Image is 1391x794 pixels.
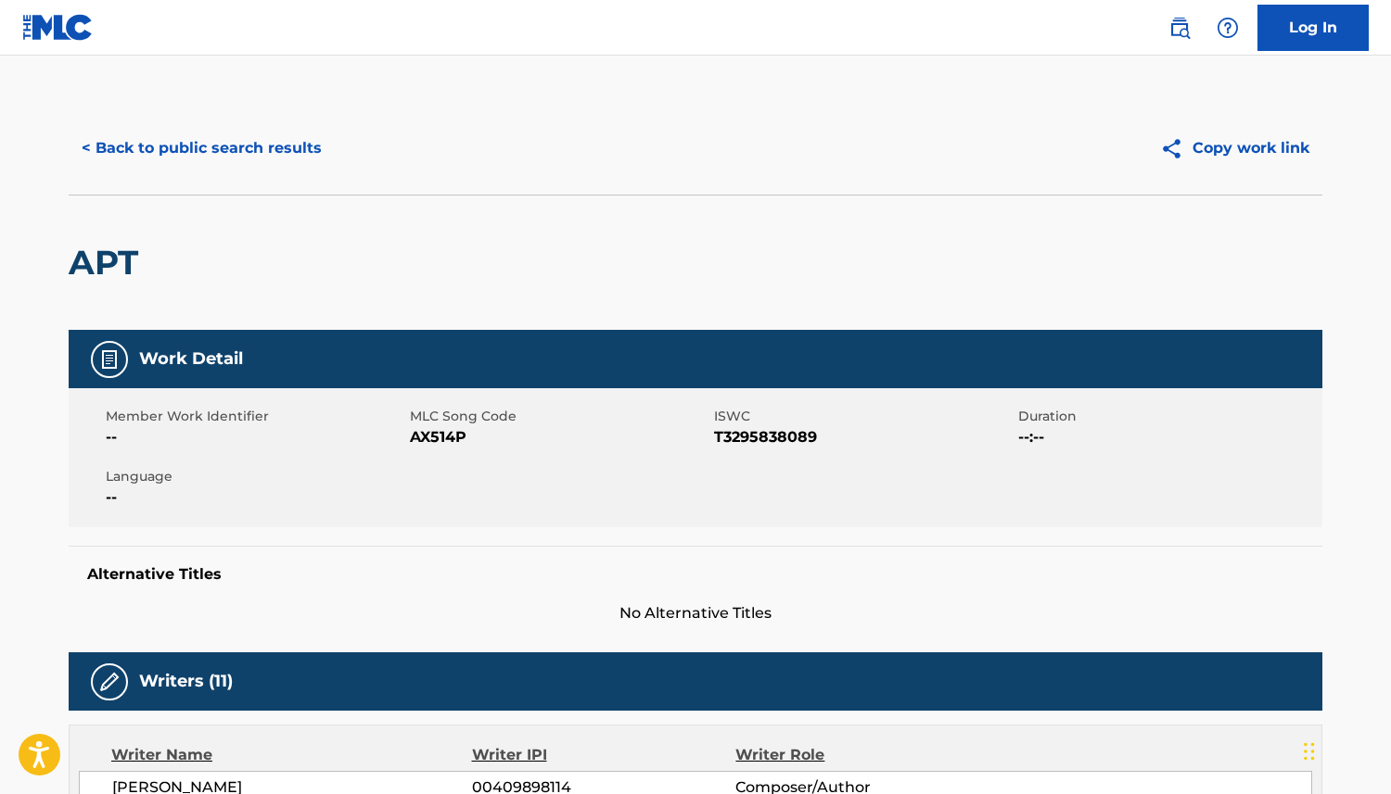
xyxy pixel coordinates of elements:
[1147,125,1322,171] button: Copy work link
[735,744,976,766] div: Writer Role
[1257,5,1369,51] a: Log In
[106,426,405,448] span: --
[714,407,1014,426] span: ISWC
[1160,137,1193,160] img: Copy work link
[106,467,405,486] span: Language
[1168,17,1191,39] img: search
[69,125,335,171] button: < Back to public search results
[111,744,472,766] div: Writer Name
[1161,9,1198,46] a: Public Search
[98,671,121,693] img: Writers
[1018,407,1318,426] span: Duration
[1209,9,1246,46] div: Help
[472,744,736,766] div: Writer IPI
[106,486,405,509] span: --
[98,348,121,371] img: Work Detail
[69,242,147,284] h2: APT
[1304,724,1315,779] div: Drag
[714,426,1014,448] span: T3295838089
[1298,705,1391,794] iframe: Chat Widget
[410,426,709,448] span: AX514P
[410,407,709,426] span: MLC Song Code
[22,14,94,41] img: MLC Logo
[139,348,243,370] h5: Work Detail
[1217,17,1239,39] img: help
[87,565,1304,584] h5: Alternative Titles
[69,602,1322,624] span: No Alternative Titles
[139,671,233,692] h5: Writers (11)
[1018,426,1318,448] span: --:--
[106,407,405,426] span: Member Work Identifier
